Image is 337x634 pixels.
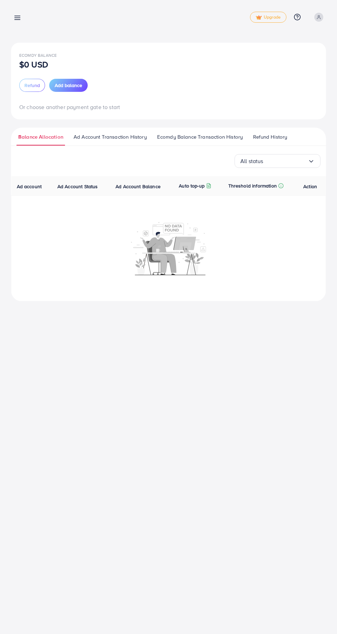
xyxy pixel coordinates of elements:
[250,12,286,23] a: tickUpgrade
[19,52,57,58] span: Ecomdy Balance
[55,82,82,89] span: Add balance
[256,15,262,20] img: tick
[303,183,317,190] span: Action
[240,156,263,166] span: All status
[18,133,63,141] span: Balance Allocation
[253,133,287,141] span: Refund History
[49,79,88,92] button: Add balance
[24,82,40,89] span: Refund
[256,15,281,20] span: Upgrade
[57,183,98,190] span: Ad Account Status
[116,183,161,190] span: Ad Account Balance
[157,133,243,141] span: Ecomdy Balance Transaction History
[19,103,318,111] p: Or choose another payment gate to start
[263,156,308,166] input: Search for option
[19,79,45,92] button: Refund
[179,182,205,190] p: Auto top-up
[74,133,147,141] span: Ad Account Transaction History
[235,154,320,168] div: Search for option
[17,183,42,190] span: Ad account
[131,221,206,275] img: No account
[19,60,48,68] p: $0 USD
[228,182,277,190] p: Threshold information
